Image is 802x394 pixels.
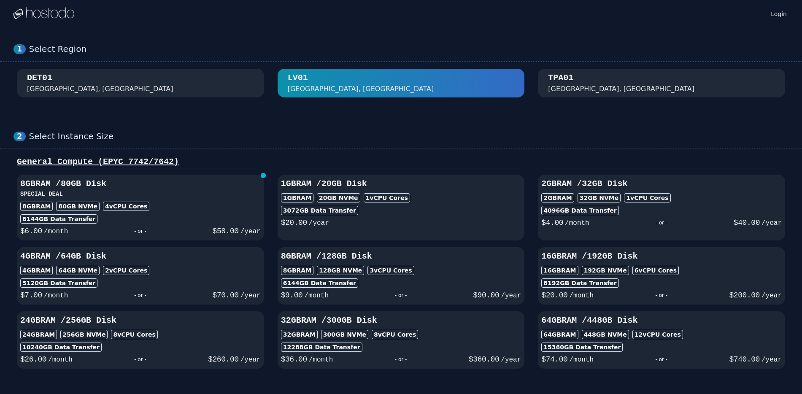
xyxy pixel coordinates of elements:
div: - or - [589,217,734,229]
div: 5120 GB Data Transfer [20,278,97,288]
div: TPA01 [548,72,573,84]
div: 6144 GB Data Transfer [20,214,97,224]
h3: 2GB RAM / 32 GB Disk [541,178,782,190]
span: /month [304,292,329,300]
h3: 16GB RAM / 192 GB Disk [541,251,782,262]
span: $ 40.00 [734,219,760,227]
span: /month [569,292,594,300]
button: DET01 [GEOGRAPHIC_DATA], [GEOGRAPHIC_DATA] [17,69,264,97]
div: 8 vCPU Cores [372,330,418,339]
div: 3072 GB Data Transfer [281,206,358,215]
div: 256 GB NVMe [60,330,108,339]
div: [GEOGRAPHIC_DATA], [GEOGRAPHIC_DATA] [27,84,173,94]
span: /month [44,228,68,235]
div: 12288 GB Data Transfer [281,343,362,352]
div: 32GB RAM [281,330,318,339]
div: - or - [68,225,212,237]
div: 64 GB NVMe [56,266,100,275]
button: LV01 [GEOGRAPHIC_DATA], [GEOGRAPHIC_DATA] [278,69,525,97]
span: /month [309,356,333,364]
h3: 64GB RAM / 448 GB Disk [541,315,782,327]
div: 1 vCPU Cores [364,193,410,202]
span: /month [48,356,73,364]
div: - or - [594,354,729,365]
div: - or - [329,289,473,301]
span: /year [761,219,782,227]
div: 12 vCPU Cores [632,330,683,339]
div: - or - [73,354,208,365]
span: $ 260.00 [208,355,238,364]
div: 4 vCPU Cores [103,202,149,211]
div: Select Region [29,44,788,54]
span: $ 90.00 [473,291,499,300]
div: 128 GB NVMe [317,266,364,275]
div: - or - [68,289,212,301]
span: $ 20.00 [541,291,567,300]
div: General Compute (EPYC 7742/7642) [14,156,788,168]
span: $ 36.00 [281,355,307,364]
div: 8192 GB Data Transfer [541,278,618,288]
div: 8 vCPU Cores [111,330,157,339]
div: 8GB RAM [281,266,313,275]
h3: 1GB RAM / 20 GB Disk [281,178,521,190]
div: 8GB RAM [20,202,53,211]
div: 6144 GB Data Transfer [281,278,358,288]
div: 16GB RAM [541,266,578,275]
span: /year [761,356,782,364]
span: /year [761,292,782,300]
span: $ 70.00 [213,291,239,300]
span: $ 4.00 [541,219,563,227]
div: [GEOGRAPHIC_DATA], [GEOGRAPHIC_DATA] [548,84,694,94]
span: $ 20.00 [281,219,307,227]
img: Logo [14,7,74,20]
span: /year [240,228,261,235]
div: 1 [14,44,26,54]
div: 2GB RAM [541,193,574,202]
h3: 24GB RAM / 256 GB Disk [20,315,261,327]
span: /year [501,292,521,300]
h3: SPECIAL DEAL [20,190,261,198]
button: 24GBRAM /256GB Disk24GBRAM256GB NVMe8vCPU Cores10240GB Data Transfer$26.00/month- or -$260.00/year [17,311,264,369]
span: /year [501,356,521,364]
span: /year [309,219,329,227]
button: 8GBRAM /80GB DiskSPECIAL DEAL8GBRAM80GB NVMe4vCPU Cores6144GB Data Transfer$6.00/month- or -$58.0... [17,175,264,240]
span: /year [240,292,261,300]
span: /month [44,292,68,300]
a: Login [769,8,788,18]
h3: 8GB RAM / 128 GB Disk [281,251,521,262]
div: 1GB RAM [281,193,313,202]
button: TPA01 [GEOGRAPHIC_DATA], [GEOGRAPHIC_DATA] [538,69,785,97]
div: Select Instance Size [29,131,788,142]
div: 10240 GB Data Transfer [20,343,102,352]
span: $ 740.00 [729,355,760,364]
span: $ 58.00 [213,227,239,235]
div: 24GB RAM [20,330,57,339]
div: DET01 [27,72,52,84]
span: /month [565,219,589,227]
div: 64GB RAM [541,330,578,339]
span: $ 200.00 [729,291,760,300]
div: - or - [594,289,729,301]
button: 16GBRAM /192GB Disk16GBRAM192GB NVMe6vCPU Cores8192GB Data Transfer$20.00/month- or -$200.00/year [538,247,785,305]
div: 32 GB NVMe [578,193,621,202]
div: LV01 [288,72,308,84]
h3: 32GB RAM / 300 GB Disk [281,315,521,327]
div: 4GB RAM [20,266,53,275]
span: $ 9.00 [281,291,303,300]
span: $ 7.00 [20,291,42,300]
div: 3 vCPU Cores [367,266,414,275]
div: 6 vCPU Cores [632,266,679,275]
div: 2 vCPU Cores [103,266,149,275]
h3: 4GB RAM / 64 GB Disk [20,251,261,262]
button: 4GBRAM /64GB Disk4GBRAM64GB NVMe2vCPU Cores5120GB Data Transfer$7.00/month- or -$70.00/year [17,247,264,305]
button: 8GBRAM /128GB Disk8GBRAM128GB NVMe3vCPU Cores6144GB Data Transfer$9.00/month- or -$90.00/year [278,247,525,305]
button: 32GBRAM /300GB Disk32GBRAM300GB NVMe8vCPU Cores12288GB Data Transfer$36.00/month- or -$360.00/year [278,311,525,369]
div: 1 vCPU Cores [624,193,670,202]
div: 80 GB NVMe [56,202,100,211]
div: 448 GB NVMe [582,330,629,339]
span: $ 6.00 [20,227,42,235]
div: [GEOGRAPHIC_DATA], [GEOGRAPHIC_DATA] [288,84,434,94]
div: 300 GB NVMe [321,330,368,339]
span: $ 360.00 [469,355,499,364]
div: 4096 GB Data Transfer [541,206,618,215]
